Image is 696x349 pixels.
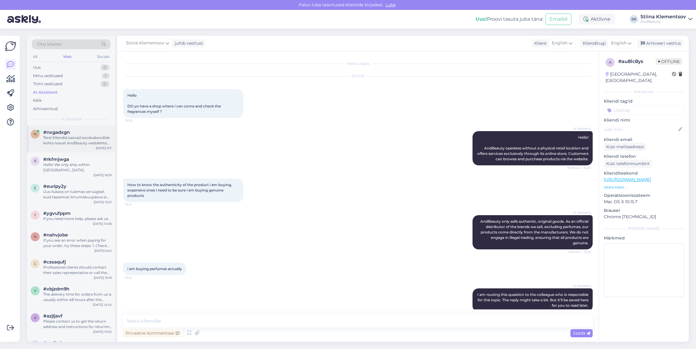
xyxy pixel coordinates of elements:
p: Märkmed [604,235,684,241]
div: Arhiveeritud [33,106,58,112]
span: Luba [384,2,397,8]
span: Stiina Klementsov [126,40,164,47]
div: 1 [102,73,109,79]
div: [DATE] 16:29 [93,173,112,177]
span: r [34,159,37,163]
span: AI Assistent [568,284,591,288]
a: [URL][DOMAIN_NAME] [604,177,651,182]
p: Klienditeekond [604,170,684,176]
div: Klient [532,40,547,47]
div: [DATE] 9:42 [94,248,112,253]
div: [DATE] 14:06 [93,221,112,226]
input: Lisa tag [604,106,684,115]
div: Küsi telefoninumbrit [604,160,652,168]
div: If you see an error when paying for your order, try these steps: 1. Check Order Status: Log into ... [43,238,112,248]
span: a [609,60,612,65]
div: Küsi meiliaadressi [604,143,646,151]
span: #rkfmjwga [43,157,69,162]
div: AndBeauty [640,19,686,24]
span: n [34,132,37,136]
p: Brauser [604,207,684,214]
div: Web [62,53,73,61]
div: Professional clients should contact their sales representative or call the phone number we provid... [43,265,112,275]
div: [DATE] 13:02 [93,329,112,334]
span: Hello DO yo have a shop where i can come and check the fragrances myself ? [127,93,222,114]
span: v [34,288,36,293]
div: 0 [101,65,109,71]
span: I am routing this question to the colleague who is responsible for this topic. The reply might ta... [477,292,589,308]
span: #weftolgs [43,340,67,346]
div: AI Assistent [33,89,58,95]
span: i am buying perfumes actually [127,266,182,271]
span: English [611,40,627,47]
div: Minu vestlused [33,73,63,79]
span: AI Assistent [568,210,591,215]
span: #ygvufppm [43,211,71,216]
p: Chrome [TECHNICAL_ID] [604,214,684,220]
span: English [552,40,567,47]
div: SK [630,15,638,23]
div: [PERSON_NAME] [604,226,684,231]
img: Askly Logo [5,41,16,52]
span: Nähtud ✓ 15:21 [568,250,591,254]
span: Otsi kliente [37,41,61,47]
span: 15:20 [125,118,147,123]
p: Kliendi tag'id [604,98,684,104]
span: #euripy2y [43,184,66,189]
span: AI Assistent [568,126,591,131]
button: Emailid [546,14,571,25]
div: [DATE] 9:11 [96,146,112,150]
div: The delivery time for orders from us is usually within 48 hours after the order is confirmed, if ... [43,292,112,302]
span: #nahvjobe [43,232,68,238]
span: Offline [656,58,682,65]
div: Klienditugi [580,40,606,47]
span: Hello! AndBeauty operates without a physical retail location and offers services exclusively thro... [477,135,589,161]
span: Saada [573,330,590,336]
div: [DATE] [123,74,593,79]
div: [DATE] 10:16 [94,275,112,280]
div: Uus ilukarp on tulemas sel sügisel, kuid täpsemat ilmumiskuupäeva ei ole veel teada. [43,189,112,200]
span: 15:21 [125,202,147,207]
div: Arhiveeri vestlus [637,39,683,47]
div: [GEOGRAPHIC_DATA], [GEOGRAPHIC_DATA] [606,71,672,84]
span: a [34,315,37,320]
span: #nxgadxgn [43,130,70,135]
div: 0 [101,81,109,87]
div: Socials [96,53,111,61]
div: All [32,53,39,61]
div: If you need more help, please ask us. [43,216,112,221]
p: Vaata edasi ... [604,185,684,190]
div: [DATE] 14:24 [93,302,112,307]
div: Uus [33,65,41,71]
input: Lisa nimi [604,126,677,133]
div: Tere! Kliendid saavad sooduskoodide kohta teavet AndBeauty veebilehte jälgides ja uudiskirjaga li... [43,135,112,146]
p: Kliendi email [604,137,684,143]
div: Kõik [33,98,42,104]
div: Tiimi vestlused [33,81,62,87]
div: Proovi tasuta juba täna: [476,16,543,23]
div: Please contact us to get the return address and instructions for returning the item that doesn't ... [43,319,112,329]
div: Kliendi info [604,89,684,95]
a: Stiina KlementsovAndBeauty [640,14,692,24]
span: n [34,234,37,239]
span: #cssaqufj [43,259,66,265]
p: Operatsioonisüsteem [604,192,684,199]
p: Kliendi nimi [604,117,684,123]
span: Nähtud ✓ 15:20 [567,166,591,170]
div: Aktiivne [579,14,615,25]
div: Hello! We only ship within [GEOGRAPHIC_DATA]. [43,162,112,173]
div: [DATE] 15:01 [94,200,112,204]
div: Privaatne kommentaar [123,329,182,337]
span: 15:22 [125,275,147,280]
span: AndBeauty only sells authentic, original goods. As an official distributor of the brands we sell,... [480,219,589,245]
span: AI Assistent [61,116,82,122]
b: Uus! [476,16,487,22]
span: How to know the authenticity of the product i am buying, expensive ones i need to be sure i am bu... [127,182,233,198]
span: #azjljavf [43,313,62,319]
div: juhib vestlust [172,40,203,47]
div: Stiina Klementsov [640,14,686,19]
span: c [34,261,37,266]
div: # au8lc8ys [618,58,656,65]
div: Vestlus algas [123,61,593,66]
span: y [34,213,36,217]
